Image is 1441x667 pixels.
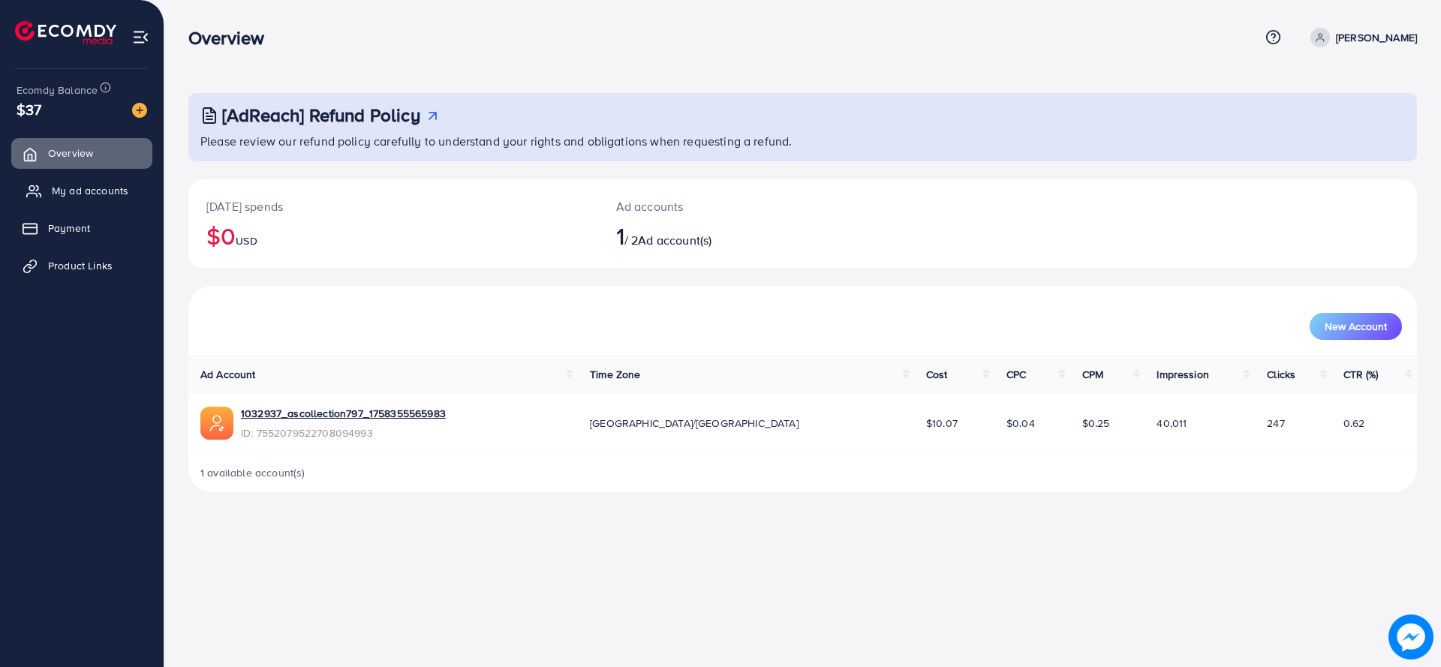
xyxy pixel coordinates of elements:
p: [PERSON_NAME] [1336,29,1417,47]
img: image [132,103,147,118]
span: Impression [1157,367,1209,382]
h2: / 2 [616,221,887,250]
a: Payment [11,213,152,243]
img: ic-ads-acc.e4c84228.svg [200,407,233,440]
span: Cost [926,367,948,382]
span: USD [236,233,257,248]
h3: Overview [188,27,276,49]
span: [GEOGRAPHIC_DATA]/[GEOGRAPHIC_DATA] [590,416,799,431]
span: 1 [616,218,624,253]
span: 1 available account(s) [200,465,305,480]
span: $10.07 [926,416,958,431]
button: New Account [1310,313,1402,340]
span: ID: 7552079522708094993 [241,425,446,440]
span: Ad Account [200,367,256,382]
span: 247 [1267,416,1284,431]
a: Overview [11,138,152,168]
img: image [1389,615,1432,658]
span: My ad accounts [52,183,128,198]
p: [DATE] spends [206,197,580,215]
a: [PERSON_NAME] [1304,28,1417,47]
h3: [AdReach] Refund Policy [222,104,420,126]
span: 40,011 [1157,416,1187,431]
a: Product Links [11,251,152,281]
span: Payment [48,221,90,236]
p: Ad accounts [616,197,887,215]
span: Ecomdy Balance [17,83,98,98]
img: menu [132,29,149,46]
span: 0.62 [1343,416,1365,431]
span: New Account [1325,321,1387,332]
a: 1032937_ascollection797_1758355565983 [241,406,446,421]
p: Please review our refund policy carefully to understand your rights and obligations when requesti... [200,132,1408,150]
h2: $0 [206,221,580,250]
span: Clicks [1267,367,1295,382]
span: Ad account(s) [638,232,711,248]
img: logo [15,21,116,44]
span: $0.04 [1006,416,1035,431]
span: CTR (%) [1343,367,1379,382]
span: CPC [1006,367,1026,382]
span: CPM [1082,367,1103,382]
span: Product Links [48,258,113,273]
a: My ad accounts [11,176,152,206]
span: Time Zone [590,367,640,382]
span: $0.25 [1082,416,1110,431]
span: Overview [48,146,93,161]
span: $37 [17,98,41,120]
